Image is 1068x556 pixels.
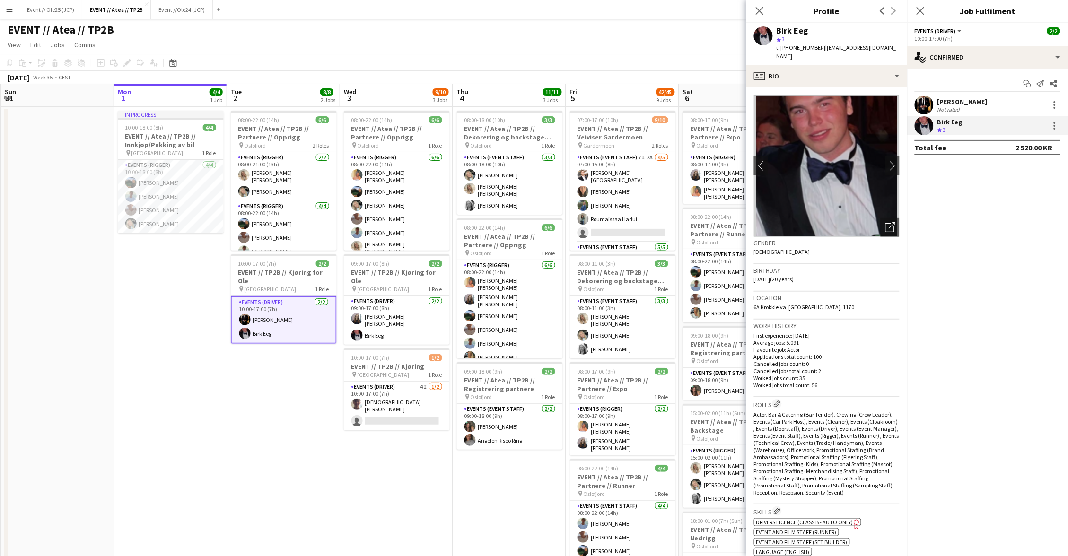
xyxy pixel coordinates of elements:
[915,27,963,35] button: Events (Driver)
[907,5,1068,17] h3: Job Fulfilment
[313,142,329,149] span: 2 Roles
[344,362,450,371] h3: EVENT // TP2B // Kjøring
[74,41,96,49] span: Comms
[320,88,333,96] span: 8/8
[125,124,164,131] span: 10:00-18:00 (8h)
[683,111,789,204] app-job-card: 08:00-17:00 (9h)2/2EVENT // Atea // TP2B // Partnere // Expo Oslofjord1 RoleEvents (Rigger)2/208:...
[245,142,266,149] span: Oslofjord
[915,27,956,35] span: Events (Driver)
[231,152,337,201] app-card-role: Events (Rigger)2/208:00-21:00 (13h)[PERSON_NAME] [PERSON_NAME][PERSON_NAME]
[652,116,668,123] span: 9/10
[937,97,988,106] div: [PERSON_NAME]
[358,286,410,293] span: [GEOGRAPHIC_DATA]
[543,96,561,104] div: 3 Jobs
[47,39,69,51] a: Jobs
[210,96,222,104] div: 1 Job
[457,111,563,215] div: 08:00-18:00 (10h)3/3EVENT // Atea // TP2B // Dekorering og backstage oppsett Oslofjord1 RoleEvent...
[683,124,789,141] h3: EVENT // Atea // TP2B // Partnere // Expo
[754,360,900,367] p: Cancelled jobs count: 0
[782,35,785,43] span: 3
[8,23,114,37] h1: EVENT // Atea // TP2B
[231,87,242,96] span: Tue
[344,124,450,141] h3: EVENT // Atea // TP2B // Partnere // Opprigg
[464,116,506,123] span: 08:00-18:00 (10h)
[464,224,506,231] span: 08:00-22:00 (14h)
[570,152,676,242] app-card-role: Events (Event Staff)7I2A4/507:00-15:00 (8h)[PERSON_NAME][GEOGRAPHIC_DATA][PERSON_NAME][PERSON_NAM...
[433,88,449,96] span: 9/10
[118,132,224,149] h3: EVENT // Atea // TP2B // Innkjøp/Pakking av bil
[683,445,789,508] app-card-role: Events (Rigger)3/315:00-02:00 (11h)[PERSON_NAME] [PERSON_NAME][PERSON_NAME][PERSON_NAME]
[358,371,410,378] span: [GEOGRAPHIC_DATA]
[937,106,962,113] div: Not rated
[683,368,789,400] app-card-role: Events (Event Staff)1/109:00-18:00 (9h)[PERSON_NAME]
[202,149,216,156] span: 1 Role
[578,260,616,267] span: 08:00-11:00 (3h)
[231,124,337,141] h3: EVENT // Atea // TP2B // Partnere // Opprigg
[429,354,442,361] span: 1/2
[457,152,563,215] app-card-role: Events (Event Staff)3/308:00-18:00 (10h)[PERSON_NAME][PERSON_NAME] [PERSON_NAME][PERSON_NAME]
[344,348,450,430] app-job-card: 10:00-17:00 (7h)1/2EVENT // TP2B // Kjøring [GEOGRAPHIC_DATA]1 RoleEvents (Driver)4I1/210:00-17:0...
[8,73,29,82] div: [DATE]
[542,142,555,149] span: 1 Role
[19,0,82,19] button: Event // Ole25 (JCP)
[457,362,563,450] div: 09:00-18:00 (9h)2/2EVENT // Atea // TP2B // Registrering partnere Oslofjord1 RoleEvents (Event St...
[570,124,676,141] h3: EVENT // Atea // TP2B // Veiviser Gardermoen
[457,87,469,96] span: Thu
[754,321,900,330] h3: Work history
[457,404,563,450] app-card-role: Events (Event Staff)2/209:00-18:00 (9h)[PERSON_NAME]Angelen Riseo Ring
[570,254,676,358] app-job-card: 08:00-11:00 (3h)3/3EVENT // Atea // TP2B // Dekorering og backstage oppsett Oslofjord1 RoleEvents...
[231,254,337,344] app-job-card: 10:00-17:00 (7h)2/2EVENT // TP2B // Kjøring for Ole [GEOGRAPHIC_DATA]1 RoleEvents (Driver)2/210:0...
[542,393,555,400] span: 1 Role
[542,368,555,375] span: 2/2
[238,116,280,123] span: 08:00-22:00 (14h)
[754,339,900,346] p: Average jobs: 5.091
[231,111,337,251] app-job-card: 08:00-22:00 (14h)6/6EVENT // Atea // TP2B // Partnere // Opprigg Oslofjord2 RolesEvents (Rigger)2...
[683,340,789,357] h3: EVENT // Atea // TP2B // Registrering partnere
[746,65,907,87] div: Bio
[655,490,668,497] span: 1 Role
[881,218,900,237] div: Open photos pop-in
[569,93,578,104] span: 5
[584,286,605,293] span: Oslofjord
[683,221,789,238] h3: EVENT // Atea // TP2B // Partnere // Runner
[457,124,563,141] h3: EVENT // Atea // TP2B // Dekorering og backstage oppsett
[754,266,900,275] h3: Birthday
[746,5,907,17] h3: Profile
[30,41,41,49] span: Edit
[578,368,616,375] span: 08:00-17:00 (9h)
[344,152,450,259] app-card-role: Events (Rigger)6/608:00-22:00 (14h)[PERSON_NAME] [PERSON_NAME][PERSON_NAME][PERSON_NAME][PERSON_N...
[344,87,356,96] span: Wed
[683,326,789,400] div: 09:00-18:00 (9h)1/1EVENT // Atea // TP2B // Registrering partnere Oslofjord1 RoleEvents (Event St...
[691,517,743,524] span: 18:00-01:00 (7h) (Sun)
[203,124,216,131] span: 4/4
[351,354,390,361] span: 10:00-17:00 (7h)
[238,260,277,267] span: 10:00-17:00 (7h)
[655,393,668,400] span: 1 Role
[4,39,25,51] a: View
[584,142,615,149] span: Gardermoen
[321,96,335,104] div: 2 Jobs
[471,142,492,149] span: Oslofjord
[754,239,900,247] h3: Gender
[683,417,789,434] h3: EVENT // Atea // TP2B // Backstage
[697,543,718,550] span: Oslofjord
[118,111,224,233] div: In progress10:00-18:00 (8h)4/4EVENT // Atea // TP2B // Innkjøp/Pakking av bil [GEOGRAPHIC_DATA]1 ...
[683,87,693,96] span: Sat
[570,268,676,285] h3: EVENT // Atea // TP2B // Dekorering og backstage oppsett
[457,232,563,249] h3: EVENT // Atea // TP2B // Partnere // Opprigg
[210,88,223,96] span: 4/4
[754,399,900,409] h3: Roles
[578,116,619,123] span: 07:00-17:00 (10h)
[231,201,337,277] app-card-role: Events (Rigger)4/408:00-22:00 (14h)[PERSON_NAME][PERSON_NAME][PERSON_NAME]
[777,26,808,35] div: Birk Eeg
[570,473,676,490] h3: EVENT // Atea // TP2B // Partnere // Runner
[542,116,555,123] span: 3/3
[584,490,605,497] span: Oslofjord
[655,368,668,375] span: 2/2
[8,41,21,49] span: View
[51,41,65,49] span: Jobs
[116,93,131,104] span: 1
